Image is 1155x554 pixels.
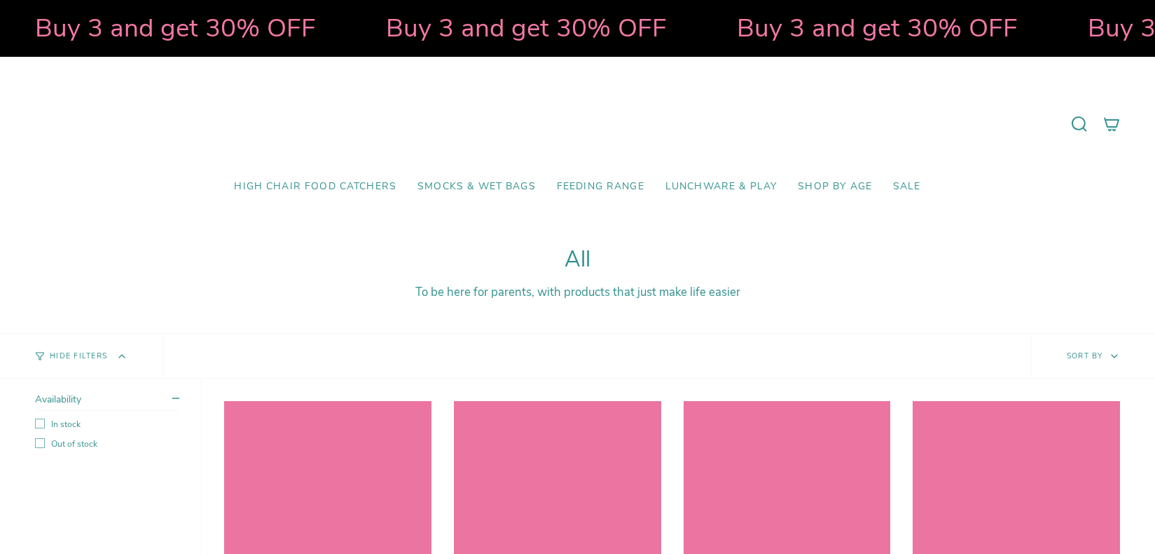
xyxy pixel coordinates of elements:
[35,393,81,406] span: Availability
[35,393,179,410] summary: Availability
[665,181,777,193] span: Lunchware & Play
[50,353,107,360] span: Hide Filters
[415,284,740,300] span: To be here for parents, with products that just make life easier
[223,170,407,203] a: High Chair Food Catchers
[35,438,179,450] label: Out of stock
[1031,335,1155,378] button: Sort by
[787,170,883,203] a: Shop by Age
[546,170,655,203] a: Feeding Range
[27,11,308,46] strong: Buy 3 and get 30% OFF
[883,170,932,203] a: SALE
[234,181,396,193] span: High Chair Food Catchers
[655,170,787,203] a: Lunchware & Play
[729,11,1010,46] strong: Buy 3 and get 30% OFF
[378,11,659,46] strong: Buy 3 and get 30% OFF
[35,419,179,430] label: In stock
[417,181,536,193] span: Smocks & Wet Bags
[893,181,921,193] span: SALE
[407,170,546,203] a: Smocks & Wet Bags
[798,181,872,193] span: Shop by Age
[1067,351,1103,361] span: Sort by
[557,181,644,193] span: Feeding Range
[457,78,698,170] a: Mumma’s Little Helpers
[35,247,1120,273] h1: All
